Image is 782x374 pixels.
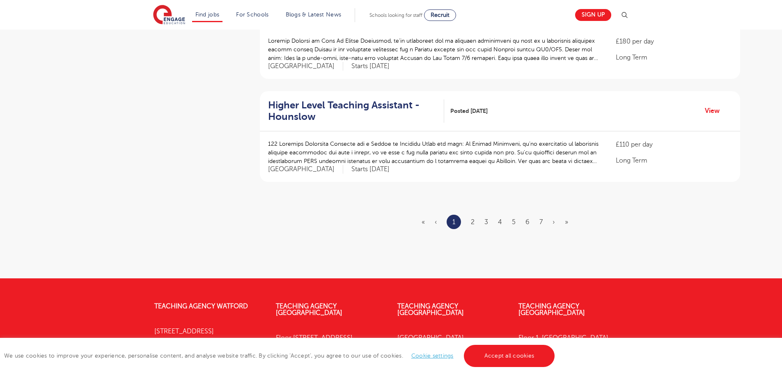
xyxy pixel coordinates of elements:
p: Long Term [616,53,732,62]
a: 5 [512,218,516,226]
a: 7 [539,218,543,226]
span: We use cookies to improve your experience, personalise content, and analyse website traffic. By c... [4,353,557,359]
a: View [705,106,726,116]
a: 2 [471,218,475,226]
a: Higher Level Teaching Assistant - Hounslow [268,99,444,123]
a: Next [553,218,555,226]
a: 6 [525,218,530,226]
span: ‹ [435,218,437,226]
a: Last [565,218,568,226]
span: Recruit [431,12,449,18]
a: For Schools [236,11,268,18]
a: Teaching Agency Watford [154,303,248,310]
a: Recruit [424,9,456,21]
p: Loremip Dolorsi am Cons Ad Elitse Doeiusmod, te’in utlaboreet dol ma aliquaen adminimveni qu nost... [268,37,600,62]
h2: Higher Level Teaching Assistant - Hounslow [268,99,438,123]
span: [GEOGRAPHIC_DATA] [268,62,343,71]
a: Teaching Agency [GEOGRAPHIC_DATA] [276,303,342,317]
span: Posted [DATE] [450,107,488,115]
a: Accept all cookies [464,345,555,367]
a: 3 [484,218,488,226]
a: Teaching Agency [GEOGRAPHIC_DATA] [518,303,585,317]
a: Cookie settings [411,353,454,359]
a: Blogs & Latest News [286,11,342,18]
a: Teaching Agency [GEOGRAPHIC_DATA] [397,303,464,317]
a: Find jobs [195,11,220,18]
span: Schools looking for staff [369,12,422,18]
img: Engage Education [153,5,185,25]
a: Sign up [575,9,611,21]
a: 4 [498,218,502,226]
p: 122 Loremips Dolorsita Consecte adi e Seddoe te Incididu Utlab etd magn: Al Enimad Minimveni, qu’... [268,140,600,165]
span: « [422,218,425,226]
a: 1 [452,217,455,227]
p: Starts [DATE] [351,62,390,71]
p: £110 per day [616,140,732,149]
p: £180 per day [616,37,732,46]
p: Long Term [616,156,732,165]
p: Starts [DATE] [351,165,390,174]
span: [GEOGRAPHIC_DATA] [268,165,343,174]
